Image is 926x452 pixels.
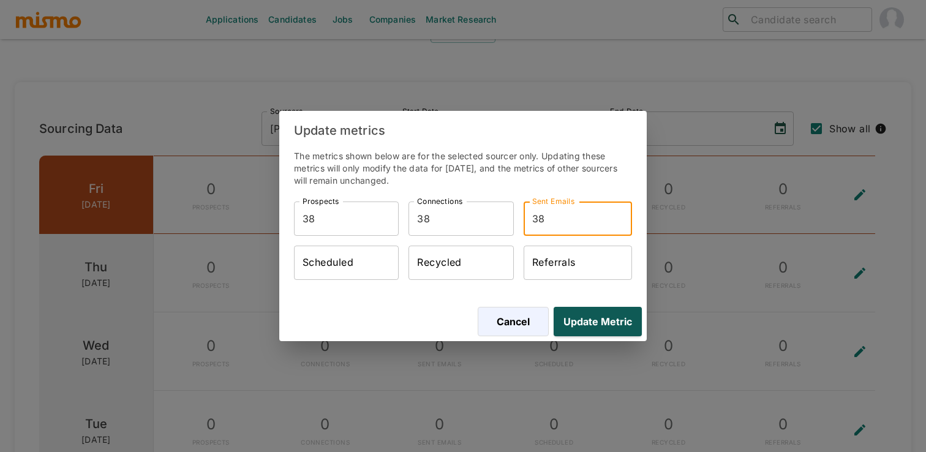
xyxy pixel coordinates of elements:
label: Prospects [303,196,339,206]
button: Update Metric [554,307,642,336]
label: Connections [417,196,462,206]
p: The metrics shown below are for the selected sourcer only. Updating these metrics will only modif... [294,150,632,187]
h2: Update metrics [279,111,647,150]
label: Sent Emails [532,196,574,206]
button: Cancel [478,307,549,336]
